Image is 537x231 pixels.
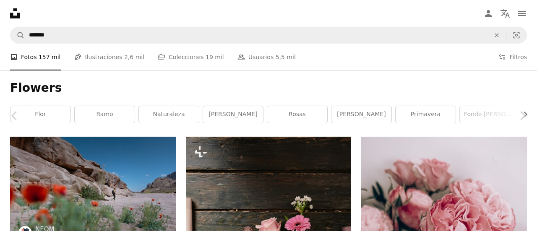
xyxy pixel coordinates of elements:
a: Inicio — Unsplash [10,8,20,18]
a: flor [10,106,70,123]
a: [PERSON_NAME] [331,106,391,123]
a: rosas [267,106,327,123]
a: Colecciones 19 mil [158,44,224,70]
a: Usuarios 5,5 mil [237,44,296,70]
a: naturaleza [139,106,199,123]
a: Fondo [PERSON_NAME] [460,106,520,123]
button: Buscar en Unsplash [10,27,25,43]
button: Búsqueda visual [506,27,527,43]
button: Menú [514,5,530,22]
a: Siguiente [508,75,537,156]
span: 19 mil [206,52,224,62]
h1: Flowers [10,80,527,96]
a: Ilustraciones 2,6 mil [74,44,145,70]
button: Filtros [498,44,527,70]
a: Iniciar sesión / Registrarse [480,5,497,22]
a: ramo [75,106,135,123]
a: [PERSON_NAME] [203,106,263,123]
button: Idioma [497,5,514,22]
a: primavera [396,106,456,123]
a: Un hombre parado en medio de un desierto [10,188,176,195]
form: Encuentra imágenes en todo el sitio [10,27,527,44]
span: 5,5 mil [276,52,296,62]
span: 2,6 mil [124,52,144,62]
button: Borrar [487,27,506,43]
